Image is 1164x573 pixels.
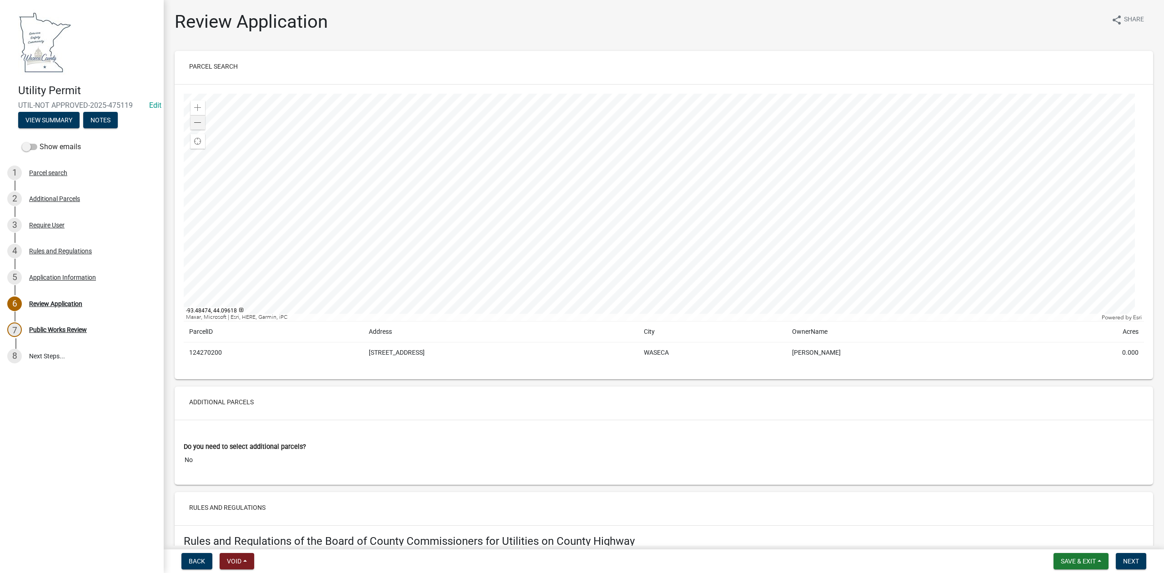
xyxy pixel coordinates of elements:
[83,112,118,128] button: Notes
[29,222,65,228] div: Require User
[29,170,67,176] div: Parcel search
[29,274,96,281] div: Application Information
[22,141,81,152] label: Show emails
[18,10,72,75] img: Waseca County, Minnesota
[29,196,80,202] div: Additional Parcels
[7,322,22,337] div: 7
[7,297,22,311] div: 6
[1124,15,1144,25] span: Share
[149,101,161,110] a: Edit
[638,322,786,342] td: City
[220,553,254,569] button: Void
[1123,558,1139,565] span: Next
[787,342,1032,363] td: [PERSON_NAME]
[18,101,145,110] span: UTIL-NOT APPROVED-2025-475119
[182,58,245,75] button: Parcel search
[184,535,1144,548] h4: Rules and Regulations of the Board of County Commissioners for Utilities on County Highway
[18,84,156,97] h4: Utility Permit
[227,558,241,565] span: Void
[184,314,1099,321] div: Maxar, Microsoft | Esri, HERE, Garmin, iPC
[1116,553,1146,569] button: Next
[7,270,22,285] div: 5
[7,349,22,363] div: 8
[191,134,205,149] div: Find my location
[175,11,328,33] h1: Review Application
[191,115,205,130] div: Zoom out
[29,301,82,307] div: Review Application
[1061,558,1096,565] span: Save & Exit
[7,191,22,206] div: 2
[1054,553,1109,569] button: Save & Exit
[191,101,205,115] div: Zoom in
[184,444,306,450] label: Do you need to select additional parcels?
[7,218,22,232] div: 3
[29,327,87,333] div: Public Works Review
[7,166,22,180] div: 1
[29,248,92,254] div: Rules and Regulations
[1133,314,1142,321] a: Esri
[182,499,273,516] button: Rules and Regulations
[18,117,80,124] wm-modal-confirm: Summary
[182,394,261,410] button: Additional Parcels
[363,342,638,363] td: [STREET_ADDRESS]
[189,558,205,565] span: Back
[787,322,1032,342] td: OwnerName
[638,342,786,363] td: WASECA
[1032,322,1144,342] td: Acres
[181,553,212,569] button: Back
[184,322,363,342] td: ParcelID
[7,244,22,258] div: 4
[18,112,80,128] button: View Summary
[1032,342,1144,363] td: 0.000
[1111,15,1122,25] i: share
[1104,11,1151,29] button: shareShare
[149,101,161,110] wm-modal-confirm: Edit Application Number
[184,342,363,363] td: 124270200
[83,117,118,124] wm-modal-confirm: Notes
[1099,314,1144,321] div: Powered by
[363,322,638,342] td: Address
